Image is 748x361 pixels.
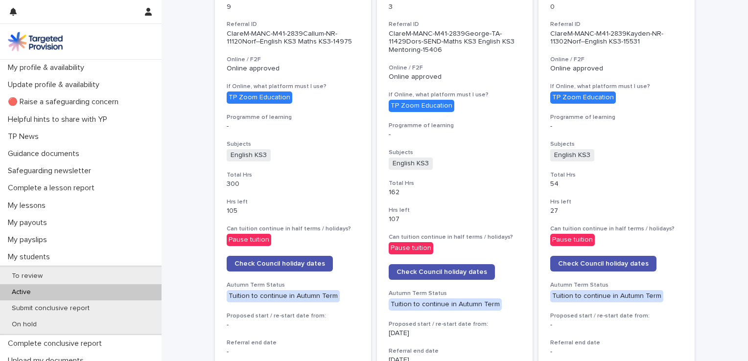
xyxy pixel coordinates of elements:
[389,158,433,170] span: English KS3
[227,113,359,121] h3: Programme of learning
[550,21,683,28] h3: Referral ID
[550,180,683,188] p: 54
[389,64,521,72] h3: Online / F2F
[389,329,521,338] p: [DATE]
[227,234,271,246] div: Pause tuition
[389,320,521,328] h3: Proposed start / re-start date from:
[4,320,45,329] p: On hold
[4,132,47,141] p: TP News
[550,207,683,215] p: 27
[4,97,126,107] p: 🔴 Raise a safeguarding concern
[227,225,359,233] h3: Can tuition continue in half terms / holidays?
[389,206,521,214] h3: Hrs left
[550,122,683,131] p: -
[227,3,359,11] p: 9
[389,30,521,54] p: ClareM-MANC-M41-2839George-TA-11429Dors-SEND-Maths KS3 English KS3 Mentoring-15406
[397,269,487,275] span: Check Council holiday dates
[227,198,359,206] h3: Hrs left
[550,312,683,320] h3: Proposed start / re-start date from:
[550,339,683,347] h3: Referral end date
[389,3,521,11] p: 3
[4,80,107,90] p: Update profile & availability
[227,122,359,131] p: -
[389,290,521,297] h3: Autumn Term Status
[227,207,359,215] p: 105
[550,234,595,246] div: Pause tuition
[550,56,683,64] h3: Online / F2F
[389,91,521,99] h3: If Online, what platform must I use?
[4,166,99,176] p: Safeguarding newsletter
[550,348,683,356] p: -
[389,122,521,130] h3: Programme of learning
[227,30,359,46] p: ClareM-MANC-M41-2839Callum-NR-11120Norf--English KS3 Maths KS3-14975
[558,260,649,267] span: Check Council holiday dates
[227,65,359,73] p: Online approved
[389,188,521,197] p: 162
[550,91,616,104] div: TP Zoom Education
[227,281,359,289] h3: Autumn Term Status
[227,140,359,148] h3: Subjects
[227,180,359,188] p: 300
[227,149,271,161] span: English KS3
[389,149,521,157] h3: Subjects
[550,149,594,161] span: English KS3
[4,63,92,72] p: My profile & availability
[4,288,39,296] p: Active
[550,281,683,289] h3: Autumn Term Status
[389,21,521,28] h3: Referral ID
[389,131,521,139] p: -
[389,233,521,241] h3: Can tuition continue in half terms / holidays?
[389,180,521,187] h3: Total Hrs
[4,201,53,210] p: My lessons
[227,290,340,302] div: Tuition to continue in Autumn Term
[550,113,683,121] h3: Programme of learning
[8,32,63,51] img: M5nRWzHhSzIhMunXDL62
[550,321,683,329] p: -
[389,215,521,224] p: 107
[227,56,359,64] h3: Online / F2F
[227,171,359,179] h3: Total Hrs
[4,149,87,158] p: Guidance documents
[4,339,110,348] p: Complete conclusive report
[227,91,292,104] div: TP Zoom Education
[4,252,58,262] p: My students
[550,256,656,271] a: Check Council holiday dates
[4,115,115,124] p: Helpful hints to share with YP
[550,198,683,206] h3: Hrs left
[389,347,521,355] h3: Referral end date
[550,3,683,11] p: 0
[550,225,683,233] h3: Can tuition continue in half terms / holidays?
[227,83,359,90] h3: If Online, what platform must I use?
[389,100,454,112] div: TP Zoom Education
[227,348,359,356] p: -
[550,140,683,148] h3: Subjects
[4,235,55,245] p: My payslips
[227,256,333,271] a: Check Council holiday dates
[4,272,50,280] p: To review
[550,65,683,73] p: Online approved
[4,218,55,227] p: My payouts
[234,260,325,267] span: Check Council holiday dates
[389,264,495,280] a: Check Council holiday dates
[227,312,359,320] h3: Proposed start / re-start date from:
[550,30,683,46] p: ClareM-MANC-M41-2839Kayden-NR-11302Norf--English KS3-15531
[227,339,359,347] h3: Referral end date
[550,171,683,179] h3: Total Hrs
[550,83,683,90] h3: If Online, what platform must I use?
[4,304,97,313] p: Submit conclusive report
[389,298,502,311] div: Tuition to continue in Autumn Term
[389,73,521,81] p: Online approved
[389,242,433,254] div: Pause tuition
[4,183,102,193] p: Complete a lesson report
[227,321,359,329] p: -
[550,290,663,302] div: Tuition to continue in Autumn Term
[227,21,359,28] h3: Referral ID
